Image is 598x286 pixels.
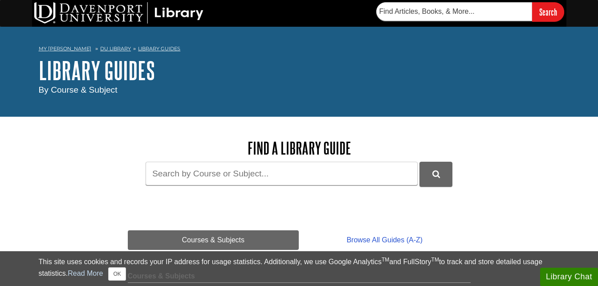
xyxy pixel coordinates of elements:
[532,2,564,21] input: Search
[146,162,418,185] input: Search by Course or Subject...
[128,272,471,283] h2: Courses & Subjects
[138,45,180,52] a: Library Guides
[39,257,560,281] div: This site uses cookies and records your IP address for usage statistics. Additionally, we use Goo...
[39,57,560,84] h1: Library Guides
[299,230,470,250] a: Browse All Guides (A-Z)
[39,45,91,53] a: My [PERSON_NAME]
[540,268,598,286] button: Library Chat
[108,267,126,281] button: Close
[128,139,471,157] h2: Find a Library Guide
[100,45,131,52] a: DU Library
[376,2,532,21] input: Find Articles, Books, & More...
[39,43,560,57] nav: breadcrumb
[34,2,203,24] img: DU Library
[68,270,103,277] a: Read More
[432,170,440,178] i: Search Library Guides
[128,230,299,250] a: Courses & Subjects
[376,2,564,21] form: Searches DU Library's articles, books, and more
[39,84,560,97] div: By Course & Subject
